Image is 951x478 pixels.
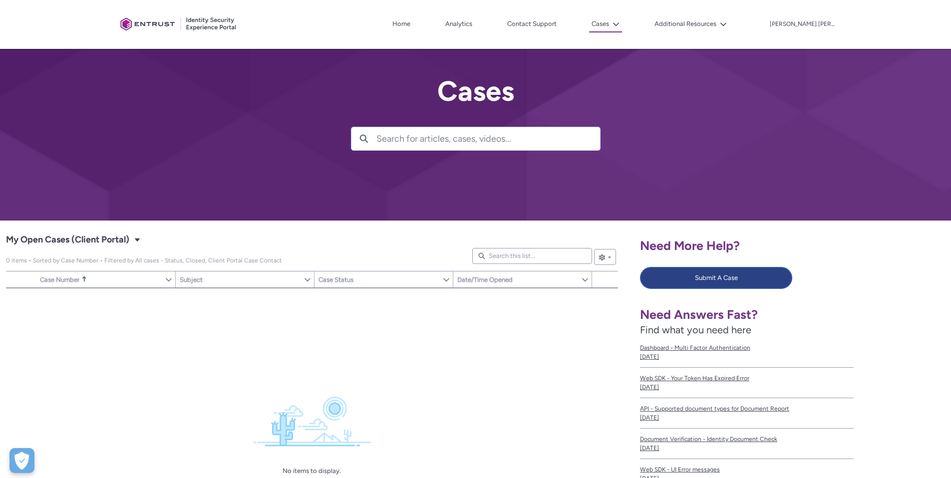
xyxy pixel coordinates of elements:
[640,404,854,413] span: API - Supported document types for Document Report
[351,76,601,107] h2: Cases
[376,127,600,150] input: Search for articles, cases, videos...
[9,448,34,473] div: Cookie Preferences
[640,307,854,322] h1: Need Answers Fast?
[40,276,79,283] span: Case Number
[652,16,729,31] button: Additional Resources
[6,232,129,248] span: My Open Cases (Client Portal)
[640,445,659,452] lightning-formatted-date-time: [DATE]
[640,343,854,352] span: Dashboard - Multi Factor Authentication
[9,448,34,473] button: Open Preferences
[640,398,854,429] a: API - Supported document types for Document Report[DATE]
[443,16,475,31] a: Analytics, opens in new tab
[472,248,592,264] input: Search this list...
[640,353,659,360] lightning-formatted-date-time: [DATE]
[640,324,751,336] span: Find what you need here
[769,18,835,28] button: User Profile atharv.saxena
[640,435,854,444] span: Document Verification - Identity Document Check
[770,21,835,28] p: [PERSON_NAME].[PERSON_NAME]
[640,384,659,391] lightning-formatted-date-time: [DATE]
[640,337,854,368] a: Dashboard - Multi Factor Authentication[DATE]
[640,374,854,383] span: Web SDK - Your Token Has Expired Error
[131,234,143,245] button: Select a List View: Cases
[640,368,854,398] a: Web SDK - Your Token Has Expired Error[DATE]
[36,271,165,287] a: Case Number
[640,414,659,421] lightning-formatted-date-time: [DATE]
[390,16,413,31] a: Home
[6,257,282,264] span: My Open Cases (Client Portal)
[453,271,581,287] a: Date/Time Opened
[351,127,376,150] button: Search
[640,465,854,474] span: Web SDK - UI Error messages
[594,249,616,265] button: List View Controls
[315,271,442,287] a: Case Status
[176,271,304,287] a: Subject
[640,238,740,253] span: Need More Help?
[283,467,341,475] span: No items to display.
[640,267,792,289] button: Submit A Case
[589,16,622,32] button: Cases
[505,16,559,31] a: Contact Support
[640,429,854,459] a: Document Verification - Identity Document Check[DATE]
